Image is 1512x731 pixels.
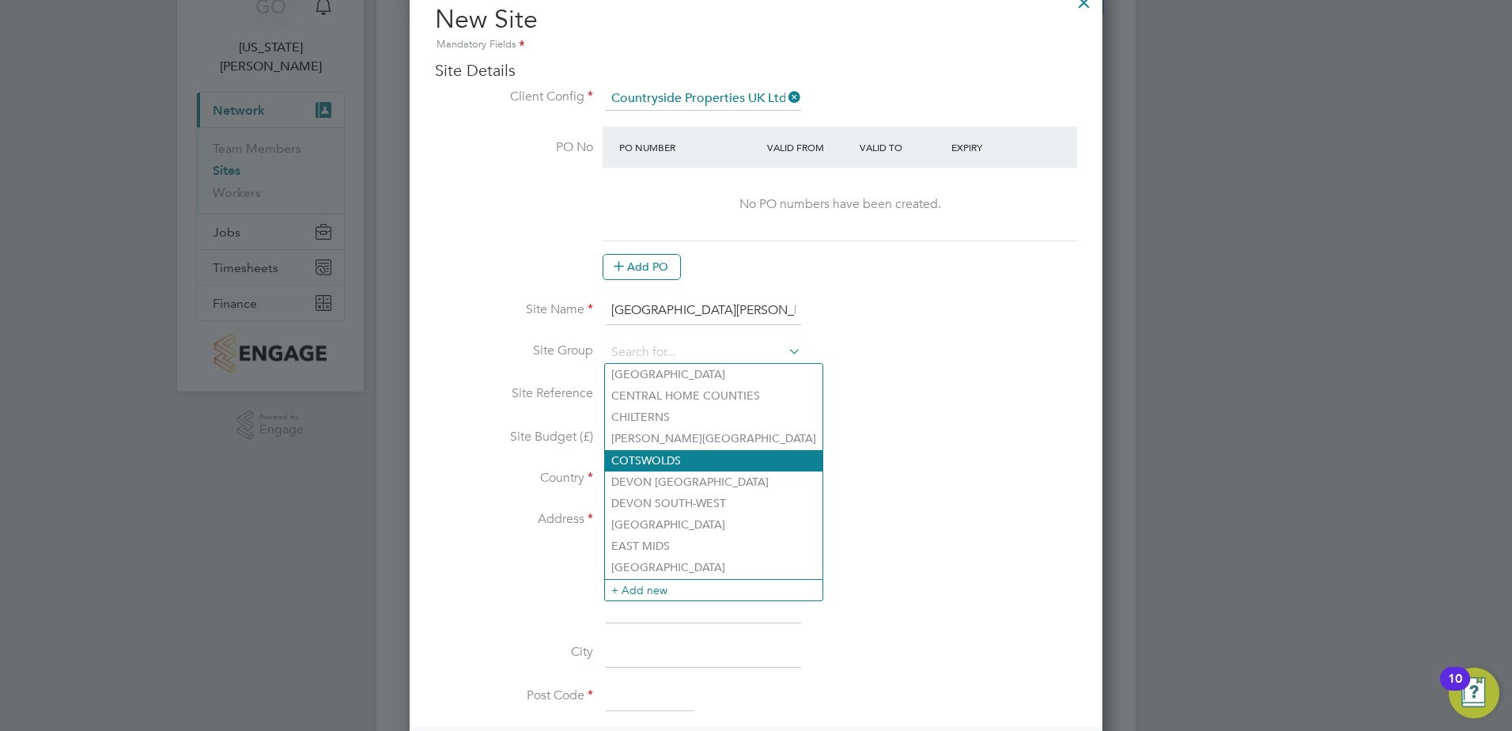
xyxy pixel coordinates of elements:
[603,254,681,279] button: Add PO
[1449,668,1499,718] button: Open Resource Center, 10 new notifications
[435,511,593,528] label: Address
[605,428,822,449] li: [PERSON_NAME][GEOGRAPHIC_DATA]
[605,514,822,536] li: [GEOGRAPHIC_DATA]
[435,139,593,156] label: PO No
[435,343,593,359] label: Site Group
[435,429,593,445] label: Site Budget (£)
[435,687,593,704] label: Post Code
[435,470,593,487] label: Country
[606,87,801,111] input: Search for...
[1448,679,1462,699] div: 10
[605,493,822,514] li: DEVON SOUTH-WEST
[615,133,763,161] div: PO Number
[606,341,801,365] input: Search for...
[947,133,1040,161] div: Expiry
[605,364,822,385] li: [GEOGRAPHIC_DATA]
[763,133,856,161] div: Valid From
[435,385,593,402] label: Site Reference
[605,579,822,600] li: + Add new
[605,472,822,493] li: DEVON [GEOGRAPHIC_DATA]
[605,536,822,557] li: EAST MIDS
[618,196,1061,213] div: No PO numbers have been created.
[605,557,822,578] li: [GEOGRAPHIC_DATA]
[435,3,1077,54] h2: New Site
[605,385,822,407] li: CENTRAL HOME COUNTIES
[435,36,1077,54] div: Mandatory Fields
[435,644,593,661] label: City
[435,89,593,105] label: Client Config
[856,133,948,161] div: Valid To
[605,407,822,428] li: CHILTERNS
[435,301,593,318] label: Site Name
[605,450,822,472] li: COTSWOLDS
[435,60,1077,81] h3: Site Details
